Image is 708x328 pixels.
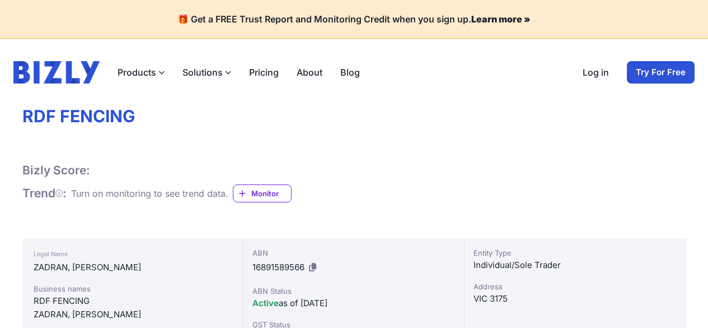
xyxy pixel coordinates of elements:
[22,163,90,178] h1: Bizly Score:
[22,106,686,127] h1: RDF FENCING
[34,261,232,274] div: ZADRAN, [PERSON_NAME]
[22,186,67,201] h1: Trend :
[118,66,165,79] button: Products
[473,292,676,306] div: VIC 3175
[627,61,695,84] a: Try For Free
[182,66,231,79] button: Solutions
[340,66,360,79] a: Blog
[71,187,228,200] div: Turn on monitoring to see trend data.
[471,13,531,25] a: Learn more »
[583,66,609,79] a: Log in
[473,247,676,258] div: Entity Type
[252,247,455,258] div: ABN
[249,66,279,79] a: Pricing
[233,184,292,202] a: Monitor
[252,262,304,272] span: 16891589566
[34,308,232,321] div: ZADRAN, [PERSON_NAME]
[251,188,291,199] span: Monitor
[252,297,455,310] div: as of [DATE]
[252,285,455,297] div: ABN Status
[297,66,322,79] a: About
[34,294,232,308] div: RDF FENCING
[473,281,676,292] div: Address
[13,13,695,25] h4: 🎁 Get a FREE Trust Report and Monitoring Credit when you sign up.
[34,247,232,261] div: Legal Name
[252,298,279,308] span: Active
[473,258,676,272] div: Individual/Sole Trader
[34,283,232,294] div: Business names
